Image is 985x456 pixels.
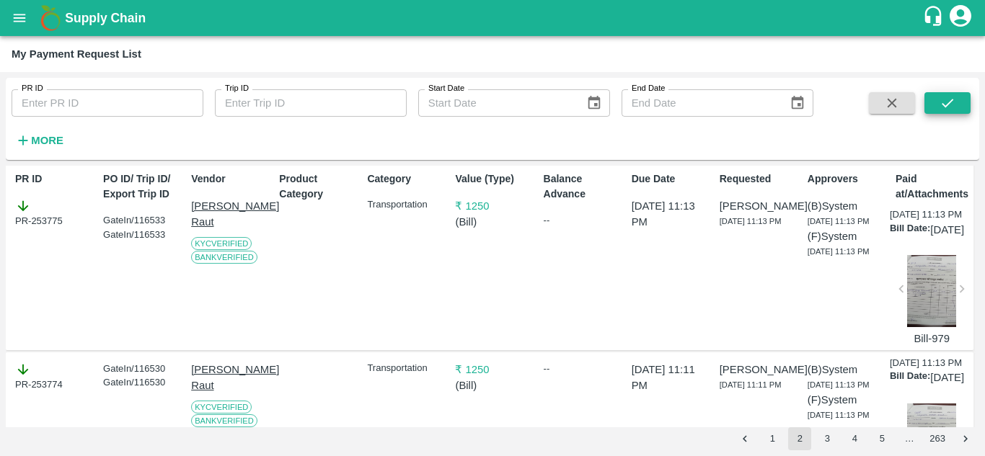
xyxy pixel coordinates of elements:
button: Go to next page [954,427,977,450]
button: Go to page 1 [761,427,784,450]
nav: pagination navigation [731,427,979,450]
p: [PERSON_NAME] [720,198,794,214]
p: Transportation [367,198,441,212]
span: [DATE] 11:13 PM [808,411,870,419]
span: KYC Verified [191,401,252,413]
p: Paid at/Attachments [896,171,970,202]
span: [DATE] 11:11 PM [720,380,782,389]
a: Supply Chain [65,8,922,28]
p: Requested [720,171,794,187]
p: [PERSON_NAME] [720,362,794,377]
input: Start Date [418,89,575,117]
p: (B) System [808,198,882,214]
p: Bill Date: [890,370,930,385]
label: End Date [632,83,665,94]
button: Go to previous page [733,427,756,450]
label: Start Date [428,83,464,94]
div: -- [544,213,618,228]
img: logo [36,4,65,32]
p: ( Bill ) [455,377,529,393]
p: Balance Advance [544,171,618,202]
span: [DATE] 11:13 PM [720,217,782,225]
span: [DATE] 11:13 PM [808,380,870,389]
button: Choose date [580,89,608,117]
strong: More [31,135,63,146]
p: [DATE] [930,370,964,385]
span: KYC Verified [191,237,252,250]
span: Bank Verified [191,414,257,427]
p: Vendor [191,171,265,187]
p: [DATE] [930,222,964,238]
span: [DATE] 11:13 PM [808,247,870,256]
button: More [12,128,67,153]
button: Go to page 263 [925,427,950,450]
div: PR-253775 [15,198,89,228]
p: Product Category [279,171,353,202]
label: Trip ID [225,83,249,94]
button: Go to page 4 [843,427,866,450]
span: Bank Verified [191,251,257,264]
span: [DATE] 11:13 PM [808,217,870,225]
div: [DATE] 11:13 PM [890,207,970,347]
p: Bill Date: [890,222,930,238]
p: ₹ 1250 [455,198,529,214]
p: (F) System [808,228,882,244]
label: PR ID [22,83,43,94]
p: [DATE] 11:13 PM [632,198,706,231]
div: … [898,432,921,446]
p: Category [367,171,441,187]
p: (F) System [808,392,882,408]
button: page 2 [788,427,811,450]
button: Choose date [784,89,811,117]
p: Bill-979 [907,331,957,347]
p: Due Date [632,171,706,187]
p: PO ID/ Trip ID/ Export Trip ID [103,171,177,202]
div: PR-253774 [15,362,89,392]
p: Approvers [808,171,882,187]
div: account of current user [948,3,973,33]
p: Value (Type) [455,171,529,187]
div: My Payment Request List [12,45,141,63]
div: GateIn/116530 GateIn/116530 [103,362,177,390]
p: ( Bill ) [455,214,529,230]
b: Supply Chain [65,11,146,25]
div: customer-support [922,5,948,31]
p: [DATE] 11:11 PM [632,362,706,394]
button: Go to page 3 [816,427,839,450]
input: Enter PR ID [12,89,203,117]
p: (B) System [808,362,882,377]
p: [PERSON_NAME] Raut [191,198,265,231]
div: GateIn/116533 GateIn/116533 [103,213,177,241]
input: Enter Trip ID [215,89,407,117]
p: [PERSON_NAME] Raut [191,362,265,394]
p: Transportation [367,362,441,375]
p: ₹ 1250 [455,362,529,377]
button: Go to page 5 [870,427,893,450]
button: open drawer [3,1,36,35]
div: -- [544,362,618,376]
p: PR ID [15,171,89,187]
input: End Date [622,89,779,117]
